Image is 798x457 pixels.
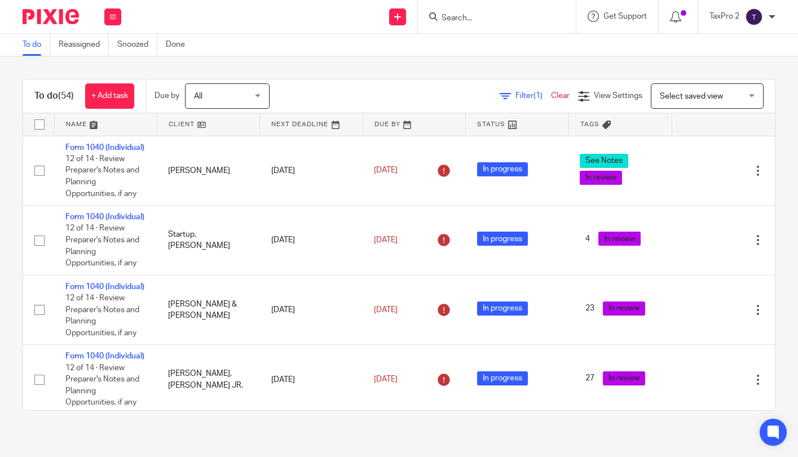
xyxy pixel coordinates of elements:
[157,136,259,206] td: [PERSON_NAME]
[551,92,570,100] a: Clear
[580,121,599,127] span: Tags
[477,232,528,246] span: In progress
[709,11,739,22] p: TaxPro 2
[598,232,641,246] span: In review
[603,12,647,20] span: Get Support
[65,155,139,198] span: 12 of 14 · Review Preparer's Notes and Planning Opportunities, if any
[155,90,179,101] p: Due by
[65,352,144,360] a: Form 1040 (Individual)
[580,154,628,168] span: See Notes
[85,83,134,109] a: + Add task
[745,8,763,26] img: svg%3E
[65,294,139,337] span: 12 of 14 · Review Preparer's Notes and Planning Opportunities, if any
[166,34,193,56] a: Done
[157,345,259,415] td: [PERSON_NAME], [PERSON_NAME] JR.
[65,144,144,152] a: Form 1040 (Individual)
[580,371,600,385] span: 27
[157,206,259,276] td: Startup, [PERSON_NAME]
[23,9,79,24] img: Pixie
[580,171,622,185] span: In review
[374,167,398,175] span: [DATE]
[117,34,157,56] a: Snoozed
[65,225,139,268] span: 12 of 14 · Review Preparer's Notes and Planning Opportunities, if any
[440,14,542,24] input: Search
[603,371,645,385] span: In review
[374,306,398,314] span: [DATE]
[59,34,109,56] a: Reassigned
[534,92,543,100] span: (1)
[23,34,50,56] a: To do
[260,345,363,415] td: [DATE]
[194,92,202,100] span: All
[65,213,144,221] a: Form 1040 (Individual)
[477,371,528,385] span: In progress
[660,92,723,100] span: Select saved view
[477,301,528,316] span: In progress
[594,92,642,100] span: View Settings
[157,275,259,345] td: [PERSON_NAME] & [PERSON_NAME]
[34,90,74,102] h1: To do
[65,364,139,407] span: 12 of 14 · Review Preparer's Notes and Planning Opportunities, if any
[260,275,363,345] td: [DATE]
[515,92,551,100] span: Filter
[58,91,74,100] span: (54)
[374,376,398,384] span: [DATE]
[580,301,600,316] span: 23
[65,283,144,291] a: Form 1040 (Individual)
[374,236,398,244] span: [DATE]
[477,162,528,176] span: In progress
[580,232,596,246] span: 4
[260,136,363,206] td: [DATE]
[603,301,645,316] span: In review
[260,206,363,276] td: [DATE]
